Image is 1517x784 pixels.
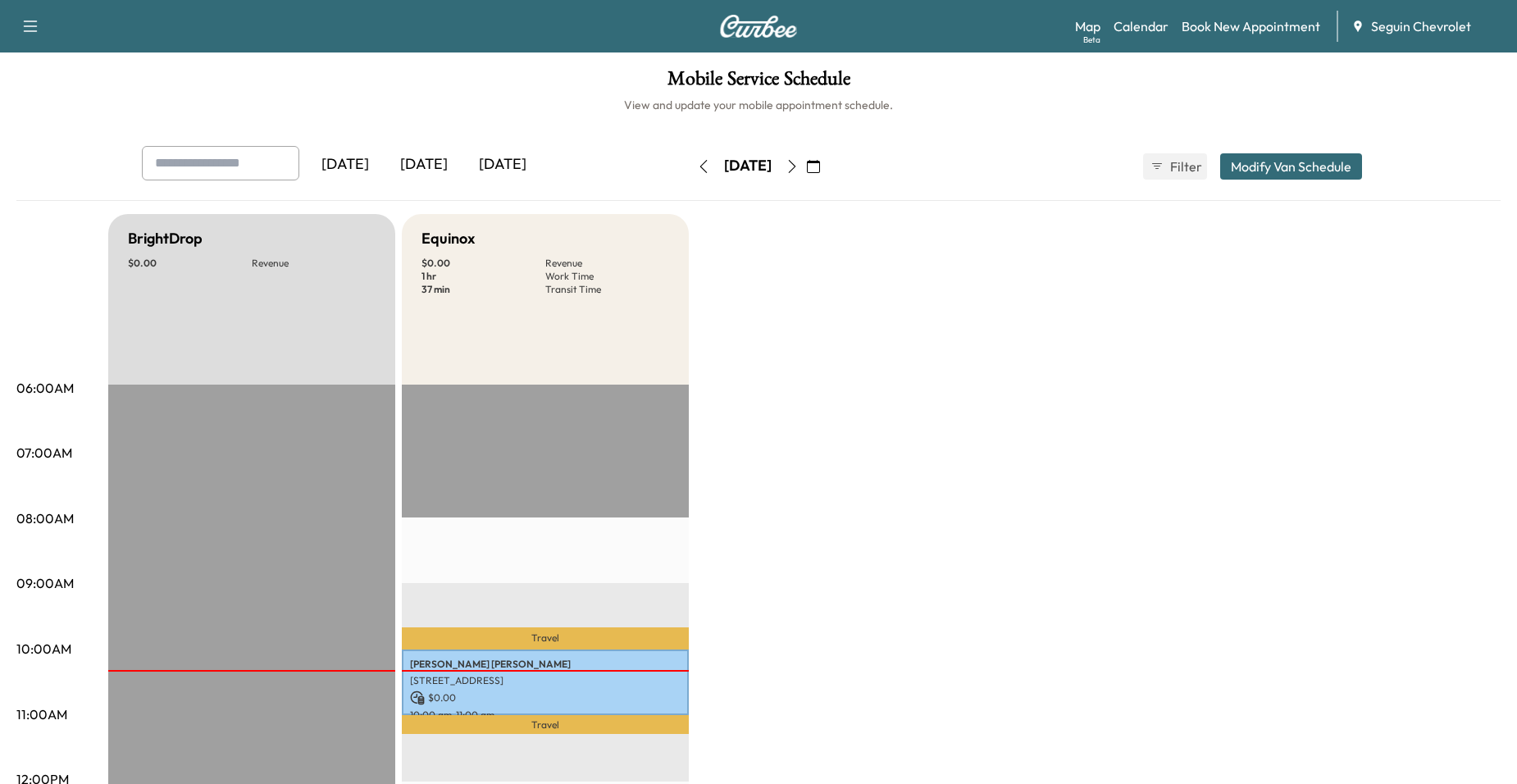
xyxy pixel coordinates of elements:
[402,627,689,650] p: Travel
[252,257,376,270] p: Revenue
[410,658,681,671] p: [PERSON_NAME] [PERSON_NAME]
[16,69,1501,97] h1: Mobile Service Schedule
[1075,16,1100,36] a: MapBeta
[16,508,74,528] p: 08:00AM
[1182,16,1320,36] a: Book New Appointment
[545,257,669,270] p: Revenue
[1220,153,1362,180] button: Modify Van Schedule
[421,283,545,296] p: 37 min
[16,639,71,659] p: 10:00AM
[421,257,545,270] p: $ 0.00
[545,270,669,283] p: Work Time
[16,443,72,463] p: 07:00AM
[1114,16,1168,36] a: Calendar
[410,674,681,687] p: [STREET_ADDRESS]
[128,227,203,250] h5: BrightDrop
[16,378,74,398] p: 06:00AM
[724,156,772,176] div: [DATE]
[1083,34,1100,46] div: Beta
[128,257,252,270] p: $ 0.00
[402,715,689,734] p: Travel
[16,97,1501,113] h6: View and update your mobile appointment schedule.
[463,146,542,184] div: [DATE]
[421,270,545,283] p: 1 hr
[306,146,385,184] div: [DATE]
[410,691,681,705] p: $ 0.00
[1371,16,1471,36] span: Seguin Chevrolet
[545,283,669,296] p: Transit Time
[1143,153,1207,180] button: Filter
[385,146,463,184] div: [DATE]
[1170,157,1200,176] span: Filter
[410,709,681,722] p: 10:00 am - 11:00 am
[421,227,475,250] h5: Equinox
[719,15,798,38] img: Curbee Logo
[16,573,74,593] p: 09:00AM
[16,704,67,724] p: 11:00AM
